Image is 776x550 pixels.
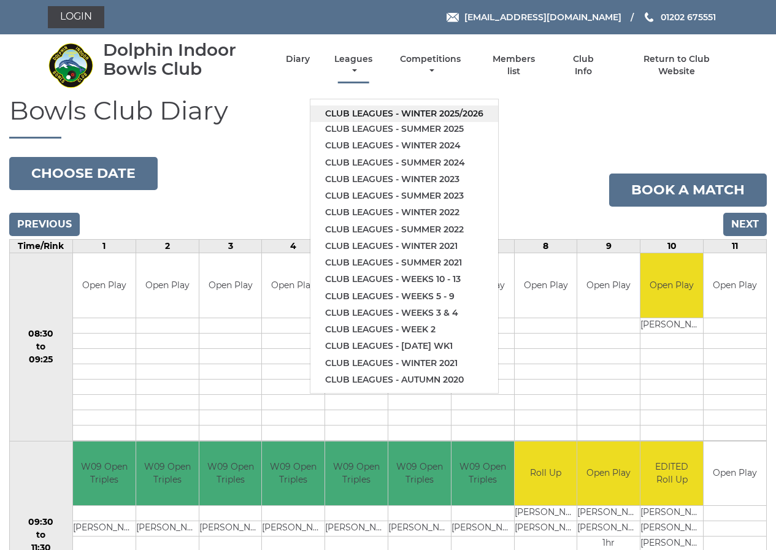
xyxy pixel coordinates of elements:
ul: Leagues [310,99,499,394]
a: Club leagues - Winter 2021 [310,238,498,254]
td: [PERSON_NAME] [577,506,640,521]
td: Roll Up [515,441,577,506]
td: Open Play [73,253,136,318]
a: Club Info [564,53,604,77]
a: Login [48,6,104,28]
td: [PERSON_NAME] [73,521,136,537]
td: Open Play [515,253,577,318]
td: 9 [577,240,640,253]
span: 01202 675551 [661,12,716,23]
img: Phone us [645,12,653,22]
img: Email [447,13,459,22]
button: Choose date [9,157,158,190]
td: 8 [514,240,577,253]
a: Club leagues - Weeks 3 & 4 [310,305,498,321]
td: [PERSON_NAME] [136,521,199,537]
a: Club leagues - Winter 2022 [310,204,498,221]
td: EDITED Roll Up [640,441,703,506]
td: W09 Open Triples [262,441,325,506]
td: Open Play [577,253,640,318]
td: Open Play [704,441,766,506]
a: Club leagues - Summer 2024 [310,155,498,171]
div: Dolphin Indoor Bowls Club [103,40,264,78]
td: [PERSON_NAME] [640,506,703,521]
td: 3 [199,240,262,253]
span: [EMAIL_ADDRESS][DOMAIN_NAME] [464,12,621,23]
input: Next [723,213,767,236]
td: 11 [704,240,767,253]
td: Open Play [577,441,640,506]
td: W09 Open Triples [388,441,451,506]
a: Club leagues - Week 2 [310,321,498,338]
a: Return to Club Website [624,53,728,77]
td: [PERSON_NAME] [515,506,577,521]
td: [PERSON_NAME] [199,521,262,537]
a: Phone us 01202 675551 [643,10,716,24]
input: Previous [9,213,80,236]
a: Competitions [398,53,464,77]
td: [PERSON_NAME] [388,521,451,537]
a: Club leagues - Summer 2022 [310,221,498,238]
a: Leagues [331,53,375,77]
td: 1 [72,240,136,253]
td: [PERSON_NAME] [451,521,514,537]
a: Club leagues - Summer 2023 [310,188,498,204]
td: Open Play [136,253,199,318]
td: Time/Rink [10,240,73,253]
td: [PERSON_NAME] [577,521,640,537]
td: [PERSON_NAME] [262,521,325,537]
td: Open Play [199,253,262,318]
a: Club leagues - Summer 2021 [310,254,498,271]
a: Email [EMAIL_ADDRESS][DOMAIN_NAME] [447,10,621,24]
td: Open Play [640,253,703,318]
td: Open Play [704,253,766,318]
a: Club leagues - Winter 2025/2026 [310,105,498,122]
a: Club leagues - [DATE] wk1 [310,338,498,354]
td: Open Play [262,253,325,318]
a: Club leagues - Weeks 5 - 9 [310,288,498,305]
td: 10 [640,240,704,253]
img: Dolphin Indoor Bowls Club [48,42,94,88]
a: Club leagues - Weeks 10 - 13 [310,271,498,288]
h1: Bowls Club Diary [9,96,767,139]
a: Club leagues - Summer 2025 [310,121,498,137]
a: Members list [485,53,542,77]
a: Club leagues - Winter 2023 [310,171,498,188]
td: [PERSON_NAME] [640,318,703,333]
td: 08:30 to 09:25 [10,253,73,441]
td: 4 [262,240,325,253]
td: W09 Open Triples [325,441,388,506]
td: W09 Open Triples [451,441,514,506]
a: Club leagues - Autumn 2020 [310,372,498,388]
a: Club leagues - Winter 2021 [310,355,498,372]
a: Diary [286,53,310,65]
td: 2 [136,240,199,253]
td: [PERSON_NAME] [515,521,577,537]
td: W09 Open Triples [73,441,136,506]
a: Book a match [609,174,767,207]
td: W09 Open Triples [199,441,262,506]
a: Club leagues - Winter 2024 [310,137,498,154]
td: [PERSON_NAME] [640,521,703,537]
td: [PERSON_NAME] [325,521,388,537]
td: W09 Open Triples [136,441,199,506]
